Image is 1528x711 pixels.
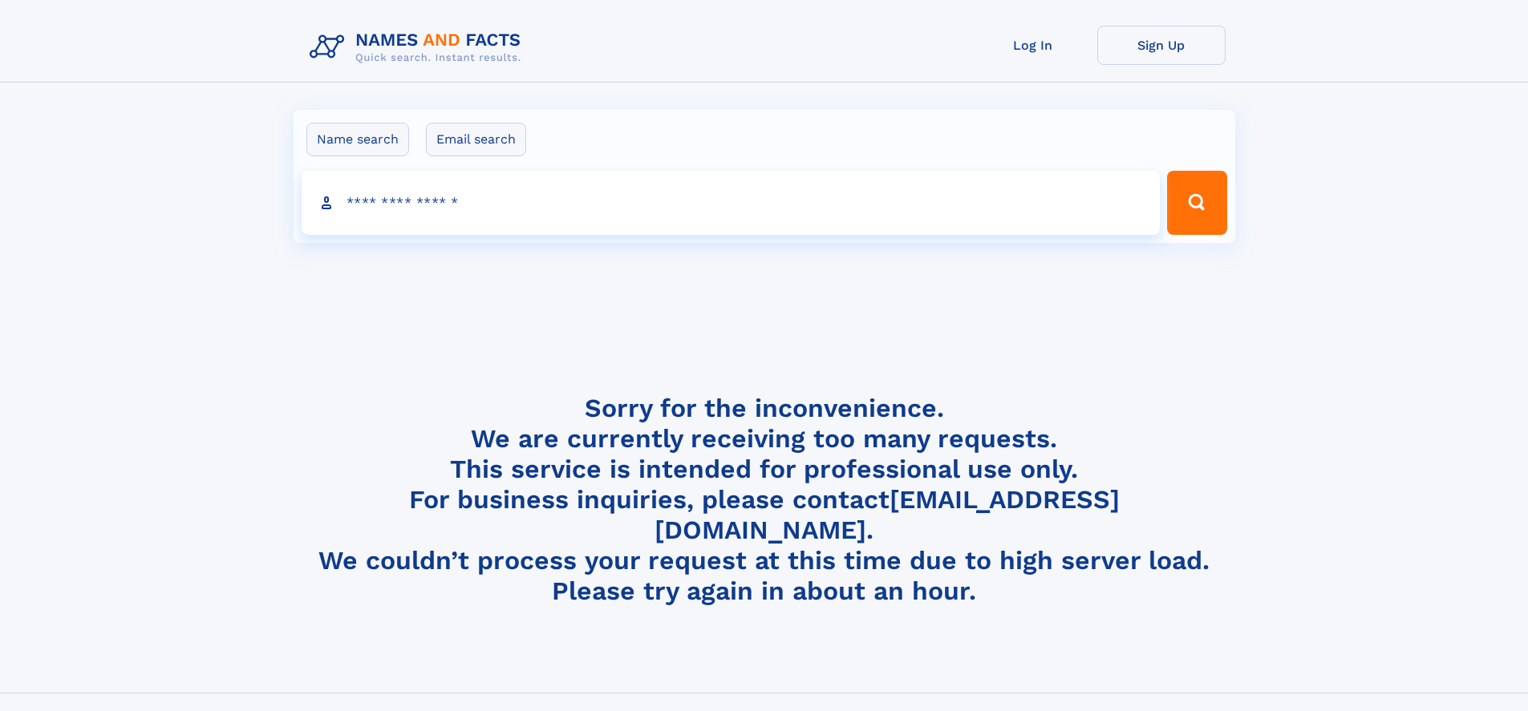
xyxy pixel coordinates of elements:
[302,171,1161,235] input: search input
[306,123,409,156] label: Name search
[1097,26,1226,65] a: Sign Up
[969,26,1097,65] a: Log In
[426,123,526,156] label: Email search
[1167,171,1226,235] button: Search Button
[303,393,1226,607] h4: Sorry for the inconvenience. We are currently receiving too many requests. This service is intend...
[303,26,534,69] img: Logo Names and Facts
[655,484,1120,545] a: [EMAIL_ADDRESS][DOMAIN_NAME]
